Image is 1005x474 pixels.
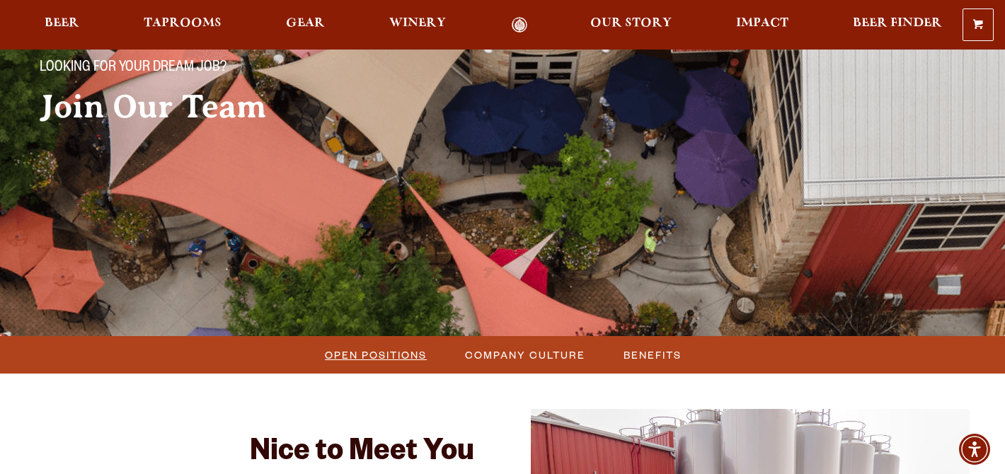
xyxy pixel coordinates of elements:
[277,17,334,33] a: Gear
[45,18,79,29] span: Beer
[493,17,546,33] a: Odell Home
[35,17,88,33] a: Beer
[853,18,942,29] span: Beer Finder
[590,18,672,29] span: Our Story
[40,59,226,78] span: Looking for your dream job?
[316,345,434,365] a: Open Positions
[286,18,325,29] span: Gear
[325,345,427,365] span: Open Positions
[959,434,990,465] div: Accessibility Menu
[736,18,788,29] span: Impact
[40,89,481,125] h2: Join Our Team
[581,17,681,33] a: Our Story
[380,17,455,33] a: Winery
[465,345,585,365] span: Company Culture
[727,17,798,33] a: Impact
[615,345,689,365] a: Benefits
[456,345,592,365] a: Company Culture
[144,18,222,29] span: Taprooms
[624,345,682,365] span: Benefits
[844,17,951,33] a: Beer Finder
[35,437,474,471] h2: Nice to Meet You
[134,17,231,33] a: Taprooms
[389,18,446,29] span: Winery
